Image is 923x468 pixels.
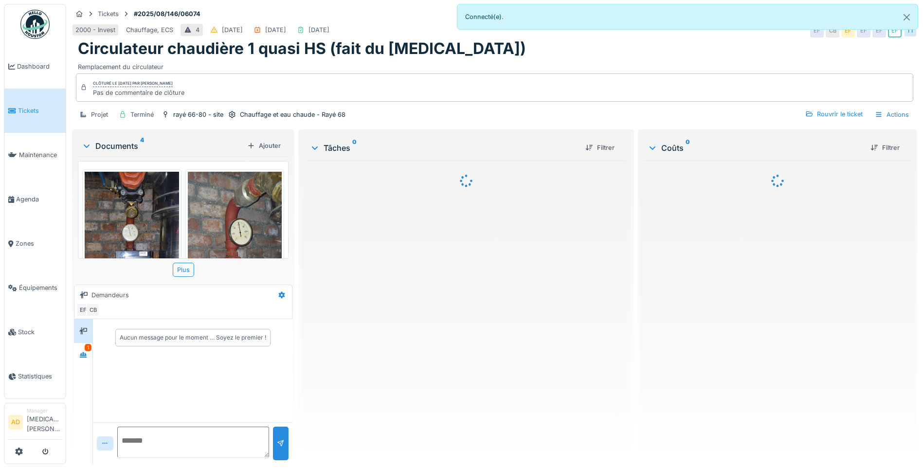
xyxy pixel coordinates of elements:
div: EF [872,24,886,37]
div: Tickets [98,9,119,18]
div: [DATE] [222,25,243,35]
div: CB [86,303,100,317]
div: Remplacement du circulateur [78,58,911,72]
span: Statistiques [18,372,62,381]
span: Équipements [19,283,62,292]
a: Maintenance [4,133,66,177]
span: Maintenance [19,150,62,160]
span: Agenda [16,195,62,204]
div: Tâches [310,142,578,154]
span: Zones [16,239,62,248]
div: 1 [85,344,91,351]
div: EF [810,24,824,37]
a: Équipements [4,266,66,310]
span: Stock [18,327,62,337]
a: Dashboard [4,44,66,89]
a: Zones [4,221,66,266]
div: Projet [91,110,108,119]
div: Terminé [130,110,154,119]
div: EF [888,24,902,37]
div: TT [904,24,917,37]
img: Badge_color-CXgf-gQk.svg [20,10,50,39]
h1: Circulateur chaudière 1 quasi HS (fait du [MEDICAL_DATA]) [78,39,526,58]
strong: #2025/08/146/06074 [130,9,204,18]
a: Tickets [4,89,66,133]
div: [DATE] [308,25,329,35]
div: [DATE] [265,25,286,35]
div: Pas de commentaire de clôture [93,88,184,97]
a: Stock [4,310,66,354]
sup: 4 [140,140,144,152]
div: 4 [196,25,199,35]
li: [MEDICAL_DATA][PERSON_NAME] [27,407,62,437]
div: Documents [82,140,243,152]
div: Chauffage, ECS [126,25,173,35]
a: Agenda [4,177,66,221]
div: Clôturé le [DATE] par [PERSON_NAME] [93,80,173,87]
div: Actions [870,108,913,122]
div: EF [76,303,90,317]
div: CB [826,24,839,37]
div: Rouvrir le ticket [801,108,867,121]
div: EF [857,24,870,37]
a: Statistiques [4,354,66,398]
div: Filtrer [867,141,904,154]
a: AD Manager[MEDICAL_DATA][PERSON_NAME] [8,407,62,440]
div: EF [841,24,855,37]
span: Dashboard [17,62,62,71]
span: Tickets [18,106,62,115]
li: AD [8,415,23,430]
button: Close [896,4,918,30]
div: Aucun message pour le moment … Soyez le premier ! [120,333,266,342]
sup: 0 [352,142,357,154]
div: 2000 - Invest [75,25,115,35]
div: Chauffage et eau chaude - Rayé 68 [240,110,345,119]
div: Connecté(e). [457,4,919,30]
div: Demandeurs [91,290,129,300]
img: 28eaxn1qud3cqkqi1ydj0o2txcfv [188,172,282,376]
div: rayé 66-80 - site [173,110,223,119]
div: Ajouter [243,139,285,152]
div: Manager [27,407,62,414]
img: 4ob5ujogvpen97chu6wz8ftsgtx1 [85,172,179,376]
div: Plus [173,263,194,277]
sup: 0 [686,142,690,154]
div: Filtrer [581,141,618,154]
div: Coûts [648,142,863,154]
